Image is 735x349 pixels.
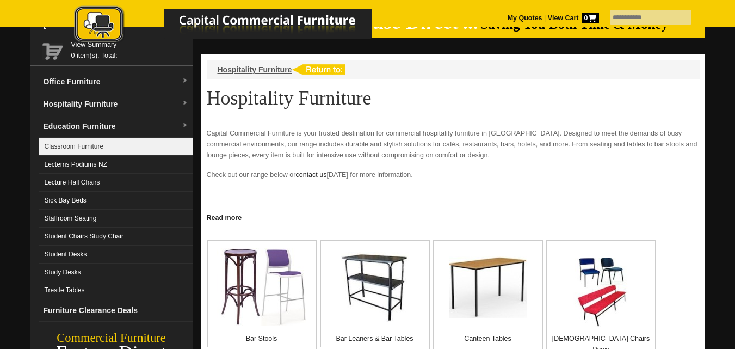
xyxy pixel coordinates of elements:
div: Commercial Furniture [30,330,193,346]
a: My Quotes [508,14,542,22]
a: Trestle Tables [39,281,193,299]
a: Classroom Furniture [39,138,193,156]
a: Lecterns Podiums NZ [39,156,193,174]
a: contact us [295,171,326,179]
a: Student Desks [39,246,193,264]
a: Lecture Hall Chairs [39,174,193,192]
strong: View Cart [548,14,599,22]
p: Check out our range below or [DATE] for more information. [207,169,700,191]
img: dropdown [182,100,188,107]
a: Office Furnituredropdown [39,71,193,93]
span: 0 [582,13,599,23]
a: Capital Commercial Furniture Logo [44,5,425,48]
h1: Hospitality Furniture [207,88,700,108]
p: Bar Stools [208,333,316,344]
a: Sick Bay Beds [39,192,193,210]
a: Study Desks [39,264,193,281]
img: Bar Stools [217,248,306,326]
a: Student Chairs Study Chair [39,228,193,246]
a: Furniture Clearance Deals [39,299,193,322]
a: Staffroom Seating [39,210,193,228]
a: Education Furnituredropdown [39,115,193,138]
img: return to [292,64,345,75]
a: Hospitality Furnituredropdown [39,93,193,115]
p: Capital Commercial Furniture is your trusted destination for commercial hospitality furniture in ... [207,128,700,161]
img: dropdown [182,78,188,84]
a: View Cart0 [546,14,598,22]
p: Bar Leaners & Bar Tables [321,333,429,344]
a: Hospitality Furniture [218,65,292,74]
p: Canteen Tables [434,333,542,344]
img: dropdown [182,123,188,129]
img: Church Chairs Pews [566,258,636,327]
img: Bar Leaners & Bar Tables [341,252,409,322]
img: Canteen Tables [449,256,527,318]
img: Capital Commercial Furniture Logo [44,5,425,45]
a: Click to read more [201,210,705,223]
